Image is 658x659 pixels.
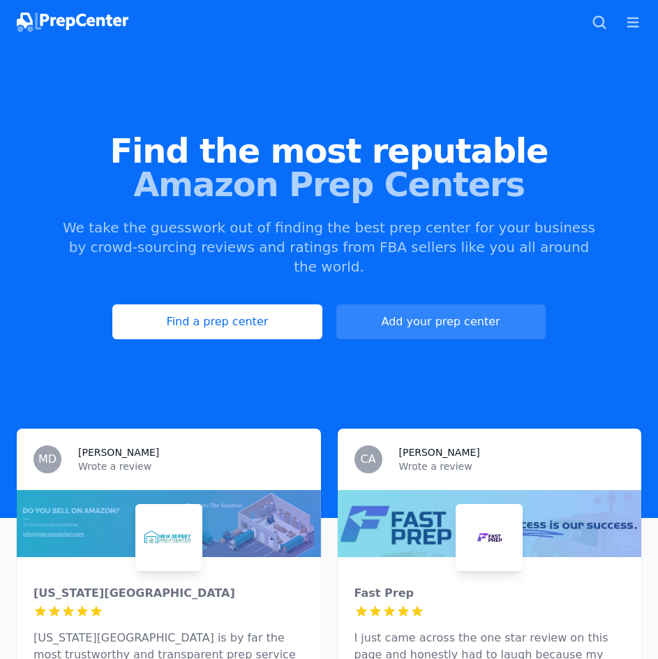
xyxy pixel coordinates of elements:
h3: [PERSON_NAME] [399,445,480,459]
img: New Jersey Prep Center [138,507,200,568]
a: Add your prep center [336,304,546,339]
span: Amazon Prep Centers [17,168,641,201]
h3: [PERSON_NAME] [78,445,159,459]
a: Find a prep center [112,304,322,339]
div: [US_STATE][GEOGRAPHIC_DATA] [33,585,304,602]
img: Fast Prep [458,507,520,568]
p: We take the guesswork out of finding the best prep center for your business by crowd-sourcing rev... [61,218,597,276]
div: Fast Prep [354,585,625,602]
p: Wrote a review [399,459,625,473]
span: CA [360,454,375,465]
span: MD [38,454,57,465]
img: PrepCenter [17,13,128,32]
span: Find the most reputable [17,134,641,168]
p: Wrote a review [78,459,304,473]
